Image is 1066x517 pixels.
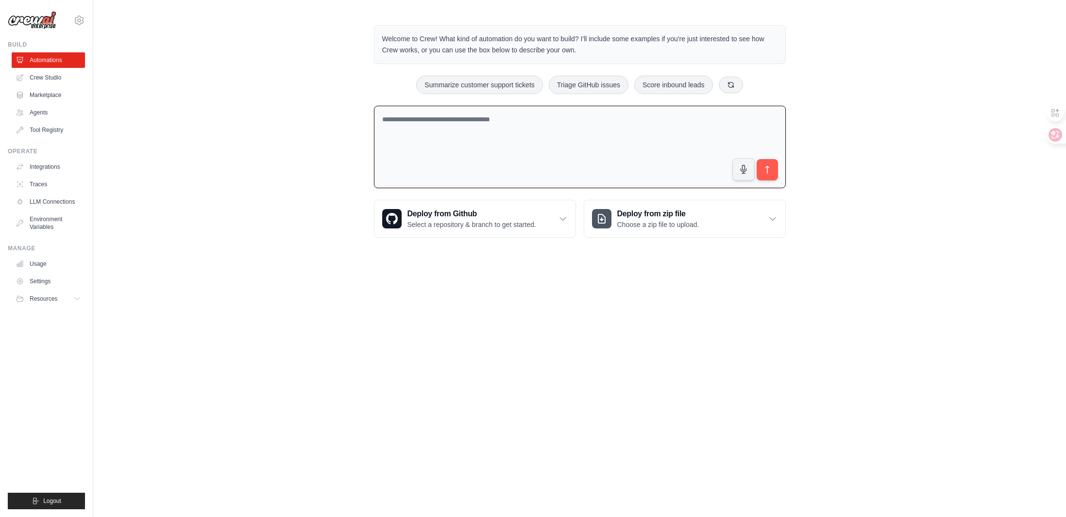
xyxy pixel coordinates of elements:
[12,87,85,103] a: Marketplace
[416,76,542,94] button: Summarize customer support tickets
[407,220,536,229] p: Select a repository & branch to get started.
[8,147,85,155] div: Operate
[8,41,85,48] div: Build
[30,295,57,303] span: Resources
[382,33,778,56] p: Welcome to Crew! What kind of automation do you want to build? I'll include some examples if you'...
[12,70,85,85] a: Crew Studio
[12,105,85,120] a: Agents
[407,208,536,220] h3: Deploy from Github
[12,194,85,210] a: LLM Connections
[549,76,628,94] button: Triage GitHub issues
[8,493,85,509] button: Logout
[8,11,56,30] img: Logo
[617,208,699,220] h3: Deploy from zip file
[12,291,85,307] button: Resources
[634,76,713,94] button: Score inbound leads
[12,211,85,235] a: Environment Variables
[8,244,85,252] div: Manage
[43,497,61,505] span: Logout
[12,274,85,289] a: Settings
[12,177,85,192] a: Traces
[12,122,85,138] a: Tool Registry
[617,220,699,229] p: Choose a zip file to upload.
[12,52,85,68] a: Automations
[12,256,85,272] a: Usage
[12,159,85,175] a: Integrations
